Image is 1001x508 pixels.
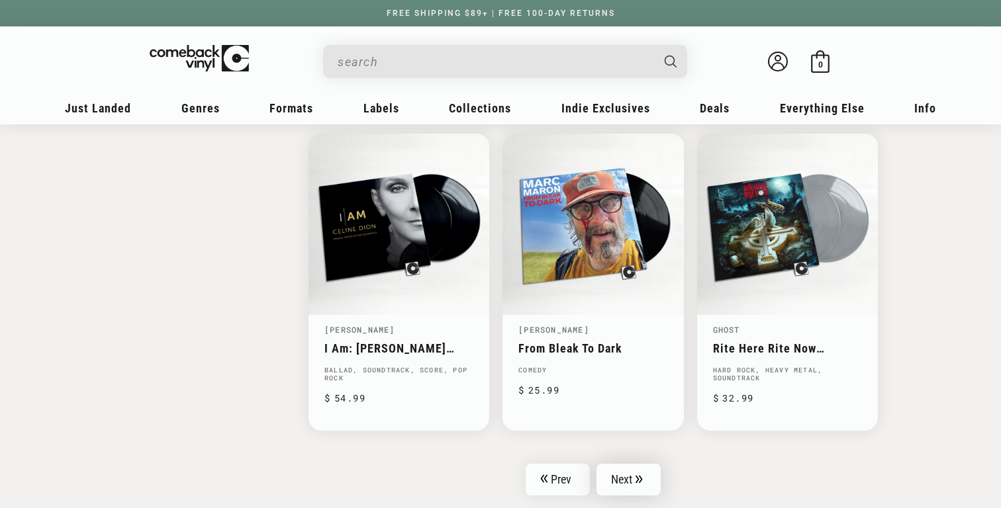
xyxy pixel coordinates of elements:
[449,101,511,115] span: Collections
[713,324,740,335] a: Ghost
[713,341,862,355] a: Rite Here Rite Now (Original Motion Picture Soundtrack)
[323,45,687,78] div: Search
[269,101,313,115] span: Formats
[324,324,395,335] a: [PERSON_NAME]
[780,101,865,115] span: Everything Else
[518,341,667,355] a: From Bleak To Dark
[596,464,661,495] a: Next
[338,48,651,75] input: When autocomplete results are available use up and down arrows to review and enter to select
[518,324,589,335] a: [PERSON_NAME]
[181,101,220,115] span: Genres
[65,101,131,115] span: Just Landed
[700,101,730,115] span: Deals
[324,341,473,355] a: I Am: [PERSON_NAME] (Original Motion Picture Soundtrack)
[363,101,399,115] span: Labels
[653,45,689,78] button: Search
[914,101,936,115] span: Info
[561,101,650,115] span: Indie Exclusives
[526,464,590,495] a: Prev
[818,60,823,69] span: 0
[373,9,628,18] a: FREE SHIPPING $89+ | FREE 100-DAY RETURNS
